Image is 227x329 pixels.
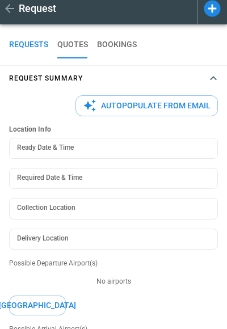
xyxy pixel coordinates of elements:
[9,138,210,159] input: Choose date
[97,31,137,58] button: BOOKINGS
[9,76,83,81] h4: Request Summary
[19,2,56,15] h1: Request
[9,168,210,189] input: Choose date
[9,277,218,286] p: No airports
[9,31,48,58] button: REQUESTS
[57,31,88,58] button: QUOTES
[75,95,218,116] button: Autopopulate from Email
[9,296,66,315] button: [GEOGRAPHIC_DATA]
[9,125,218,134] h6: Location Info
[9,259,218,268] p: Possible Departure Airport(s)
